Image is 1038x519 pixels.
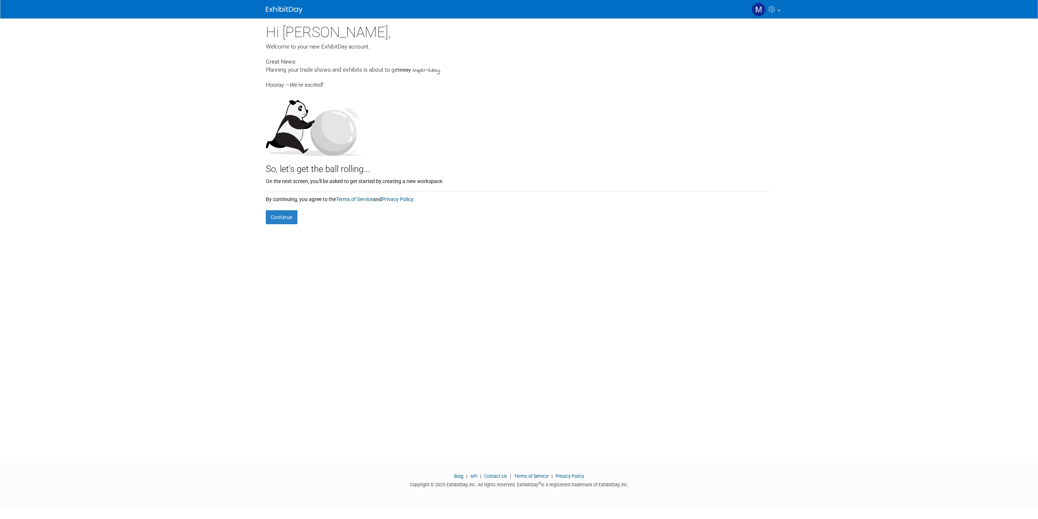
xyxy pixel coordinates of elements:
[266,156,773,176] div: So, let's get the ball rolling...
[266,93,365,156] img: Let's get the ball rolling
[484,473,507,479] a: Contact Us
[464,473,469,479] span: |
[266,192,773,203] div: By continuing, you agree to the and .
[382,196,413,202] a: Privacy Policy
[752,3,766,17] img: Mike Slavik
[266,75,773,89] div: Hooray —
[514,473,549,479] a: Terms of Service
[266,176,773,185] div: On the next screen, you'll be asked to get started by creating a new workspace.
[266,66,773,75] div: Planning your trade shows and exhibits is about to get .
[266,6,303,14] img: ExhibitDay
[399,67,411,73] span: easy
[266,210,297,224] button: Continue
[550,473,554,479] span: |
[556,473,584,479] a: Privacy Policy
[412,66,440,75] span: super-easy
[538,481,541,485] sup: ®
[470,473,477,479] a: API
[266,43,773,51] div: Welcome to your new ExhibitDay account.
[336,196,373,202] a: Terms of Service
[266,57,773,66] div: Great News:
[508,473,513,479] span: |
[290,82,323,88] span: We're excited!
[478,473,483,479] span: |
[266,18,773,43] div: Hi [PERSON_NAME],
[454,473,463,479] a: Blog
